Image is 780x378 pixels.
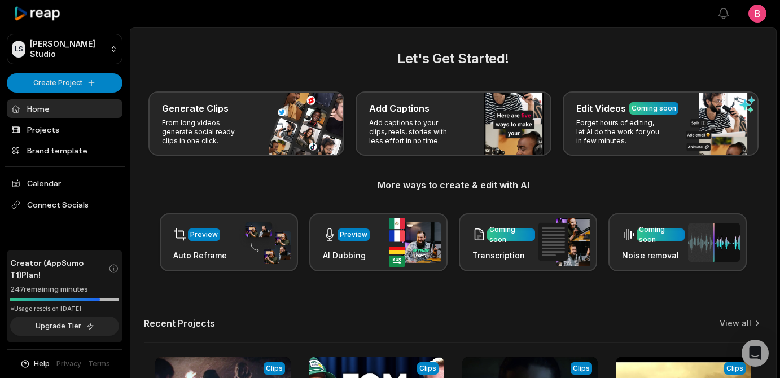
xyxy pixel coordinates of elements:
[7,195,122,215] span: Connect Socials
[10,305,119,313] div: *Usage resets on [DATE]
[10,284,119,295] div: 247 remaining minutes
[173,249,227,261] h3: Auto Reframe
[7,141,122,160] a: Brand template
[10,317,119,336] button: Upgrade Tier
[162,102,229,115] h3: Generate Clips
[144,178,763,192] h3: More ways to create & edit with AI
[576,102,626,115] h3: Edit Videos
[239,221,291,265] img: auto_reframe.png
[632,103,676,113] div: Coming soon
[30,39,106,59] p: [PERSON_NAME] Studio
[144,49,763,69] h2: Let's Get Started!
[162,118,249,146] p: From long videos generate social ready clips in one click.
[7,99,122,118] a: Home
[7,73,122,93] button: Create Project
[538,218,590,266] img: transcription.png
[323,249,370,261] h3: AI Dubbing
[369,102,430,115] h3: Add Captions
[88,359,110,369] a: Terms
[20,359,50,369] button: Help
[144,318,215,329] h2: Recent Projects
[688,223,740,262] img: noise_removal.png
[742,340,769,367] div: Open Intercom Messenger
[12,41,25,58] div: LS
[190,230,218,240] div: Preview
[56,359,81,369] a: Privacy
[389,218,441,267] img: ai_dubbing.png
[720,318,751,329] a: View all
[622,249,685,261] h3: Noise removal
[340,230,367,240] div: Preview
[7,120,122,139] a: Projects
[489,225,533,245] div: Coming soon
[472,249,535,261] h3: Transcription
[10,257,108,280] span: Creator (AppSumo T1) Plan!
[7,174,122,192] a: Calendar
[369,118,457,146] p: Add captions to your clips, reels, stories with less effort in no time.
[34,359,50,369] span: Help
[639,225,682,245] div: Coming soon
[576,118,664,146] p: Forget hours of editing, let AI do the work for you in few minutes.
